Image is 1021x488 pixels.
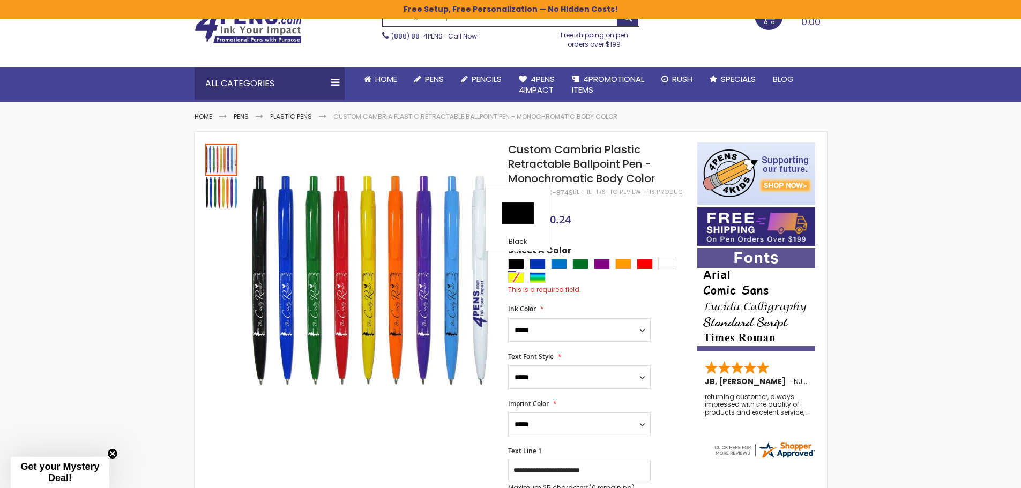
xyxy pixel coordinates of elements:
[510,67,563,102] a: 4Pens4impact
[249,158,494,403] img: Custom Cambria Plastic Retractable Ballpoint Pen - Monochromatic Body Color
[549,27,639,48] div: Free shipping on pen orders over $199
[697,142,815,205] img: 4pens 4 kids
[658,259,674,269] div: White
[20,461,99,483] span: Get your Mystery Deal!
[205,142,239,176] div: Custom Cambria Plastic Retractable Ballpoint Pen - Monochromatic Body Color
[532,189,573,197] div: 4PHPC-874S
[519,73,555,95] span: 4Pens 4impact
[205,176,237,209] div: Custom Cambria Plastic Retractable Ballpoint Pen - Monochromatic Body Color
[234,112,249,121] a: Pens
[764,67,802,91] a: Blog
[452,67,510,91] a: Pencils
[11,457,109,488] div: Get your Mystery Deal!Close teaser
[773,73,794,85] span: Blog
[530,259,546,269] div: Blue
[205,177,237,209] img: Custom Cambria Plastic Retractable Ballpoint Pen - Monochromatic Body Color
[594,259,610,269] div: Purple
[270,112,312,121] a: Plastic Pens
[551,259,567,269] div: Blue Light
[107,448,118,459] button: Close teaser
[573,188,685,196] a: Be the first to review this product
[488,237,547,248] div: Black
[508,286,686,294] div: This is a required field.
[530,272,546,283] div: Assorted
[615,259,631,269] div: Orange
[425,73,444,85] span: Pens
[508,446,542,455] span: Text Line 1
[508,352,554,361] span: Text Font Style
[801,15,821,28] span: 0.00
[705,376,789,387] span: JB, [PERSON_NAME]
[195,112,212,121] a: Home
[508,304,536,313] span: Ink Color
[563,67,653,102] a: 4PROMOTIONALITEMS
[705,393,809,416] div: returning customer, always impressed with the quality of products and excelent service, will retu...
[713,453,816,462] a: 4pens.com certificate URL
[508,399,549,408] span: Imprint Color
[637,259,653,269] div: Red
[701,67,764,91] a: Specials
[789,376,883,387] span: - ,
[355,67,406,91] a: Home
[195,67,345,100] div: All Categories
[333,112,617,121] li: Custom Cambria Plastic Retractable Ballpoint Pen - Monochromatic Body Color
[672,73,692,85] span: Rush
[653,67,701,91] a: Rush
[508,142,655,186] span: Custom Cambria Plastic Retractable Ballpoint Pen - Monochromatic Body Color
[697,248,815,351] img: font-personalization-examples
[508,259,524,269] div: Black
[472,73,502,85] span: Pencils
[508,245,571,259] span: Select A Color
[697,207,815,246] img: Free shipping on orders over $199
[794,376,807,387] span: NJ
[544,212,571,227] span: $0.24
[195,10,302,44] img: 4Pens Custom Pens and Promotional Products
[406,67,452,91] a: Pens
[391,32,443,41] a: (888) 88-4PENS
[721,73,756,85] span: Specials
[572,259,588,269] div: Green
[391,32,479,41] span: - Call Now!
[713,440,816,460] img: 4pens.com widget logo
[572,73,644,95] span: 4PROMOTIONAL ITEMS
[375,73,397,85] span: Home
